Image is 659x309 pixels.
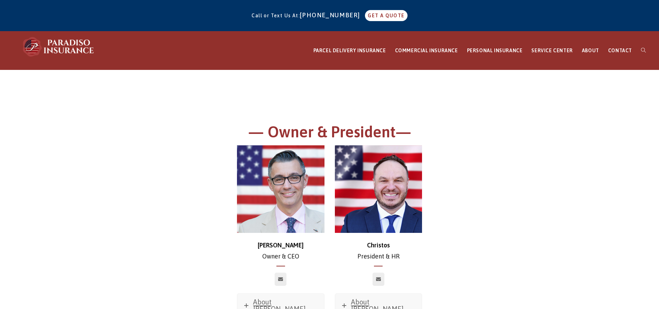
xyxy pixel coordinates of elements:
strong: [PERSON_NAME] [258,242,304,249]
strong: Christos [367,242,390,249]
a: PARCEL DELIVERY INSURANCE [309,31,391,70]
a: GET A QUOTE [365,10,407,21]
span: PARCEL DELIVERY INSURANCE [313,48,386,53]
p: President & HR [335,240,422,262]
a: COMMERCIAL INSURANCE [391,31,463,70]
span: COMMERCIAL INSURANCE [395,48,458,53]
p: Owner & CEO [237,240,324,262]
span: Call or Text Us At: [251,13,300,18]
a: PERSONAL INSURANCE [463,31,527,70]
a: SERVICE CENTER [527,31,577,70]
a: [PHONE_NUMBER] [300,11,364,19]
img: chris-500x500 (1) [237,145,324,233]
span: PERSONAL INSURANCE [467,48,523,53]
a: CONTACT [604,31,637,70]
span: CONTACT [608,48,632,53]
img: Christos_500x500 [335,145,422,233]
a: ABOUT [577,31,604,70]
img: Paradiso Insurance [21,36,97,57]
span: ABOUT [582,48,599,53]
h1: — Owner & President— [139,122,520,146]
span: SERVICE CENTER [531,48,573,53]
